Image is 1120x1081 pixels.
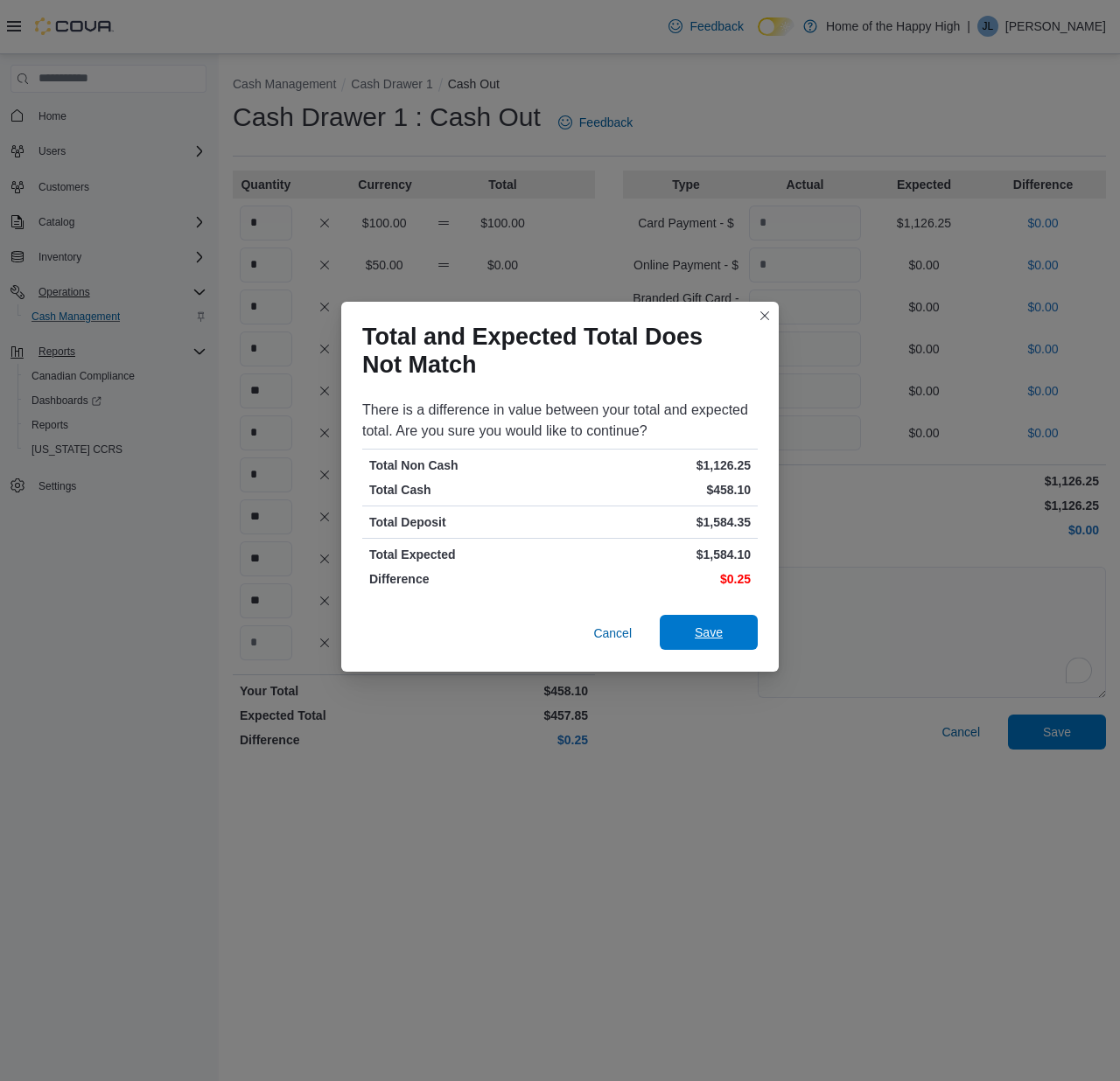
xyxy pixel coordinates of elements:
[593,624,632,642] span: Cancel
[695,624,723,641] span: Save
[660,615,758,650] button: Save
[362,400,758,442] div: There is a difference in value between your total and expected total. Are you sure you would like...
[563,546,751,563] p: $1,584.10
[369,481,556,499] p: Total Cash
[586,616,639,651] button: Cancel
[563,513,751,531] p: $1,584.35
[369,546,556,563] p: Total Expected
[563,481,751,499] p: $458.10
[563,457,751,474] p: $1,126.25
[362,323,744,379] h1: Total and Expected Total Does Not Match
[369,570,556,588] p: Difference
[754,305,775,326] button: Closes this modal window
[369,457,556,474] p: Total Non Cash
[369,513,556,531] p: Total Deposit
[563,570,751,588] p: $0.25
